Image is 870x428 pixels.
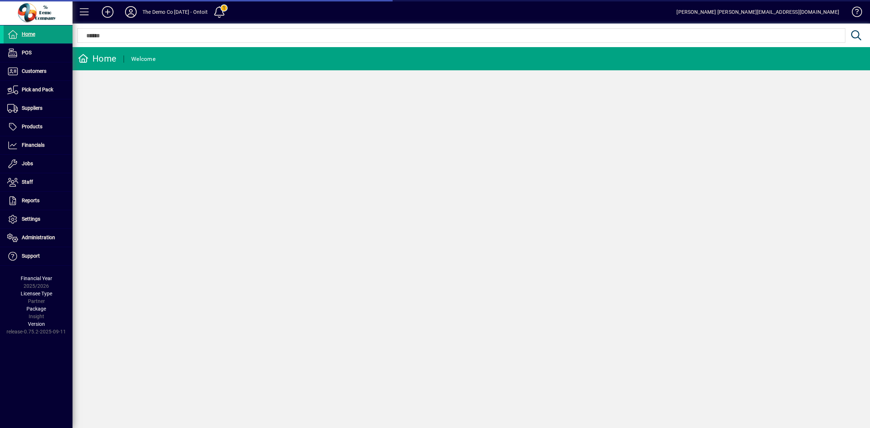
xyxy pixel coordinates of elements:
[142,6,208,18] div: The Demo Co [DATE] - Ontoit
[78,53,116,65] div: Home
[26,306,46,312] span: Package
[119,5,142,18] button: Profile
[4,44,72,62] a: POS
[22,179,33,185] span: Staff
[22,124,42,129] span: Products
[846,1,861,25] a: Knowledge Base
[131,53,156,65] div: Welcome
[22,31,35,37] span: Home
[4,81,72,99] a: Pick and Pack
[4,155,72,173] a: Jobs
[96,5,119,18] button: Add
[21,291,52,296] span: Licensee Type
[22,161,33,166] span: Jobs
[22,50,32,55] span: POS
[4,136,72,154] a: Financials
[22,234,55,240] span: Administration
[4,62,72,80] a: Customers
[22,105,42,111] span: Suppliers
[22,198,40,203] span: Reports
[22,216,40,222] span: Settings
[4,192,72,210] a: Reports
[22,142,45,148] span: Financials
[4,173,72,191] a: Staff
[22,253,40,259] span: Support
[28,321,45,327] span: Version
[21,275,52,281] span: Financial Year
[676,6,839,18] div: [PERSON_NAME] [PERSON_NAME][EMAIL_ADDRESS][DOMAIN_NAME]
[22,68,46,74] span: Customers
[4,247,72,265] a: Support
[22,87,53,92] span: Pick and Pack
[4,210,72,228] a: Settings
[4,229,72,247] a: Administration
[4,99,72,117] a: Suppliers
[4,118,72,136] a: Products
